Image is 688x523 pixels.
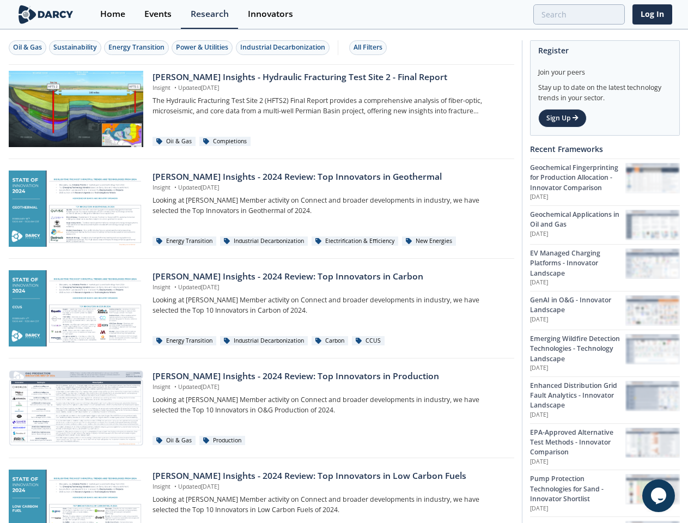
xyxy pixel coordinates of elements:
div: Industrial Decarbonization [220,336,308,346]
a: Darcy Insights - Hydraulic Fracturing Test Site 2 - Final Report preview [PERSON_NAME] Insights -... [9,71,514,147]
div: Carbon [312,336,348,346]
p: [DATE] [530,458,625,466]
div: [PERSON_NAME] Insights - 2024 Review: Top Innovators in Geothermal [153,171,506,184]
a: Pump Protection Technologies for Sand - Innovator Shortlist [DATE] Pump Protection Technologies f... [530,470,680,516]
p: [DATE] [530,230,625,239]
button: Oil & Gas [9,40,46,55]
button: Power & Utilities [172,40,233,55]
div: [PERSON_NAME] Insights - Hydraulic Fracturing Test Site 2 - Final Report [153,71,506,84]
p: Looking at [PERSON_NAME] Member activity on Connect and broader developments in industry, we have... [153,395,506,415]
div: Enhanced Distribution Grid Fault Analytics - Innovator Landscape [530,381,625,411]
div: Energy Transition [108,42,165,52]
div: Events [144,10,172,19]
a: EV Managed Charging Platforms - Innovator Landscape [DATE] EV Managed Charging Platforms - Innova... [530,244,680,291]
a: Darcy Insights - 2024 Review: Top Innovators in Carbon preview [PERSON_NAME] Insights - 2024 Revi... [9,270,514,346]
div: Join your peers [538,60,672,77]
p: [DATE] [530,315,625,324]
div: Pump Protection Technologies for Sand - Innovator Shortlist [530,474,625,504]
span: • [172,383,178,391]
p: Looking at [PERSON_NAME] Member activity on Connect and broader developments in industry, we have... [153,495,506,515]
div: Emerging Wildfire Detection Technologies - Technology Landscape [530,334,625,364]
p: [DATE] [530,504,625,513]
span: • [172,483,178,490]
a: Darcy Insights - 2024 Review: Top Innovators in Geothermal preview [PERSON_NAME] Insights - 2024 ... [9,171,514,247]
button: Energy Transition [104,40,169,55]
div: All Filters [354,42,382,52]
span: • [172,283,178,291]
div: Register [538,41,672,60]
div: Completions [199,137,251,147]
div: Electrification & Efficiency [312,236,398,246]
div: Power & Utilities [176,42,228,52]
div: Stay up to date on the latest technology trends in your sector. [538,77,672,103]
a: Geochemical Applications in Oil and Gas [DATE] Geochemical Applications in Oil and Gas preview [530,205,680,244]
div: Geochemical Fingerprinting for Production Allocation - Innovator Comparison [530,163,625,193]
div: New Energies [402,236,456,246]
p: The Hydraulic Fracturing Test Site 2 (HFTS2) Final Report provides a comprehensive analysis of fi... [153,96,506,116]
button: Industrial Decarbonization [236,40,330,55]
a: Enhanced Distribution Grid Fault Analytics - Innovator Landscape [DATE] Enhanced Distribution Gri... [530,376,680,423]
div: Oil & Gas [153,436,196,446]
div: Innovators [248,10,293,19]
div: EV Managed Charging Platforms - Innovator Landscape [530,248,625,278]
iframe: chat widget [642,479,677,512]
span: • [172,84,178,92]
a: GenAI in O&G - Innovator Landscape [DATE] GenAI in O&G - Innovator Landscape preview [530,291,680,330]
div: Home [100,10,125,19]
button: Sustainability [49,40,101,55]
div: [PERSON_NAME] Insights - 2024 Review: Top Innovators in Low Carbon Fuels [153,470,506,483]
div: Energy Transition [153,336,216,346]
div: [PERSON_NAME] Insights - 2024 Review: Top Innovators in Carbon [153,270,506,283]
p: Insight Updated [DATE] [153,383,506,392]
a: EPA-Approved Alternative Test Methods - Innovator Comparison [DATE] EPA-Approved Alternative Test... [530,423,680,470]
a: Emerging Wildfire Detection Technologies - Technology Landscape [DATE] Emerging Wildfire Detectio... [530,330,680,376]
img: logo-wide.svg [16,5,76,24]
div: Industrial Decarbonization [240,42,325,52]
p: [DATE] [530,193,625,202]
div: GenAI in O&G - Innovator Landscape [530,295,625,315]
p: Insight Updated [DATE] [153,184,506,192]
div: Oil & Gas [153,137,196,147]
button: All Filters [349,40,387,55]
div: Recent Frameworks [530,139,680,159]
p: [DATE] [530,364,625,373]
div: Energy Transition [153,236,216,246]
div: Sustainability [53,42,97,52]
div: Oil & Gas [13,42,42,52]
a: Darcy Insights - 2024 Review: Top Innovators in Production preview [PERSON_NAME] Insights - 2024 ... [9,370,514,446]
p: Looking at [PERSON_NAME] Member activity on Connect and broader developments in industry, we have... [153,295,506,315]
div: Production [199,436,245,446]
p: Insight Updated [DATE] [153,283,506,292]
a: Geochemical Fingerprinting for Production Allocation - Innovator Comparison [DATE] Geochemical Fi... [530,159,680,205]
div: CCUS [352,336,385,346]
div: Industrial Decarbonization [220,236,308,246]
p: Insight Updated [DATE] [153,483,506,491]
div: Research [191,10,229,19]
div: Geochemical Applications in Oil and Gas [530,210,625,230]
p: [DATE] [530,411,625,419]
p: Looking at [PERSON_NAME] Member activity on Connect and broader developments in industry, we have... [153,196,506,216]
span: • [172,184,178,191]
div: [PERSON_NAME] Insights - 2024 Review: Top Innovators in Production [153,370,506,383]
p: [DATE] [530,278,625,287]
a: Sign Up [538,109,587,127]
a: Log In [632,4,672,25]
div: EPA-Approved Alternative Test Methods - Innovator Comparison [530,428,625,458]
p: Insight Updated [DATE] [153,84,506,93]
input: Advanced Search [533,4,625,25]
